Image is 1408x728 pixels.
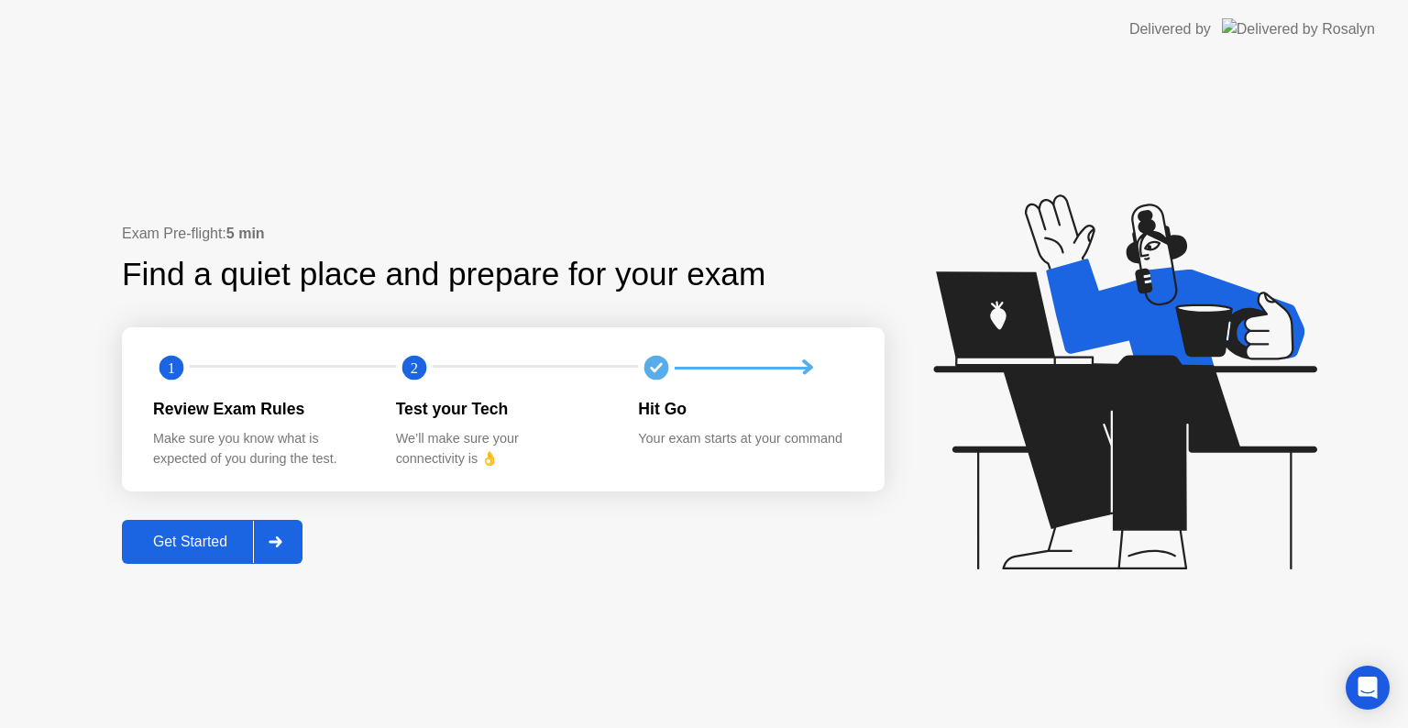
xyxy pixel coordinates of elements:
[127,534,253,550] div: Get Started
[411,359,418,377] text: 2
[168,359,175,377] text: 1
[1346,666,1390,710] div: Open Intercom Messenger
[226,226,265,241] b: 5 min
[396,397,610,421] div: Test your Tech
[638,429,852,449] div: Your exam starts at your command
[122,520,302,564] button: Get Started
[153,397,367,421] div: Review Exam Rules
[638,397,852,421] div: Hit Go
[153,429,367,469] div: Make sure you know what is expected of you during the test.
[396,429,610,469] div: We’ll make sure your connectivity is 👌
[1222,18,1375,39] img: Delivered by Rosalyn
[122,223,885,245] div: Exam Pre-flight:
[1129,18,1211,40] div: Delivered by
[122,250,768,299] div: Find a quiet place and prepare for your exam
